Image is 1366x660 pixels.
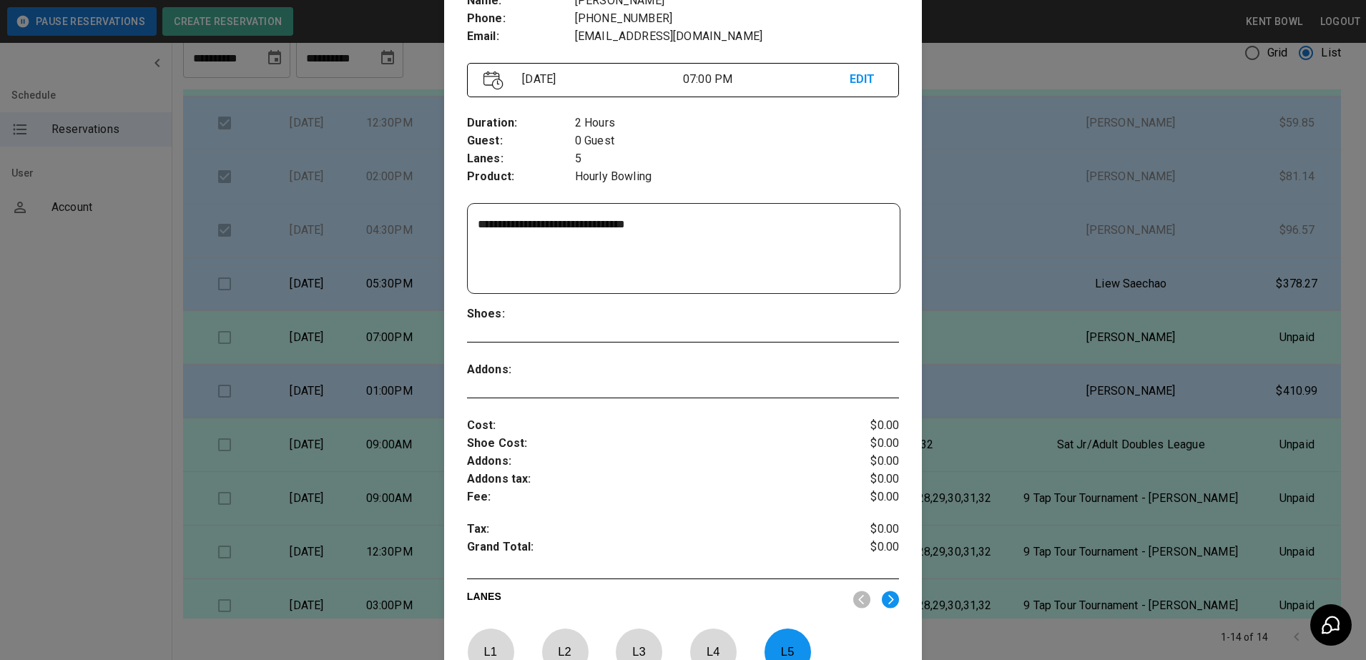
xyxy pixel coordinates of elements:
p: $0.00 [827,417,900,435]
p: Grand Total : [467,538,827,560]
p: Addons : [467,453,827,471]
p: 07:00 PM [683,71,850,88]
p: [EMAIL_ADDRESS][DOMAIN_NAME] [575,28,899,46]
p: [DATE] [516,71,683,88]
p: [PHONE_NUMBER] [575,10,899,28]
p: Cost : [467,417,827,435]
p: Lanes : [467,150,575,168]
p: $0.00 [827,538,900,560]
p: Shoes : [467,305,575,323]
img: right.svg [882,591,899,609]
p: Duration : [467,114,575,132]
p: 2 Hours [575,114,899,132]
p: Product : [467,168,575,186]
p: LANES [467,589,842,609]
p: $0.00 [827,471,900,488]
img: nav_left.svg [853,591,870,609]
p: Hourly Bowling [575,168,899,186]
p: $0.00 [827,453,900,471]
img: Vector [483,71,503,90]
p: $0.00 [827,521,900,538]
p: Addons : [467,361,575,379]
p: Fee : [467,488,827,506]
p: Email : [467,28,575,46]
p: Addons tax : [467,471,827,488]
p: EDIT [850,71,883,89]
p: 0 Guest [575,132,899,150]
p: $0.00 [827,435,900,453]
p: Guest : [467,132,575,150]
p: 5 [575,150,899,168]
p: Phone : [467,10,575,28]
p: Tax : [467,521,827,538]
p: $0.00 [827,488,900,506]
p: Shoe Cost : [467,435,827,453]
